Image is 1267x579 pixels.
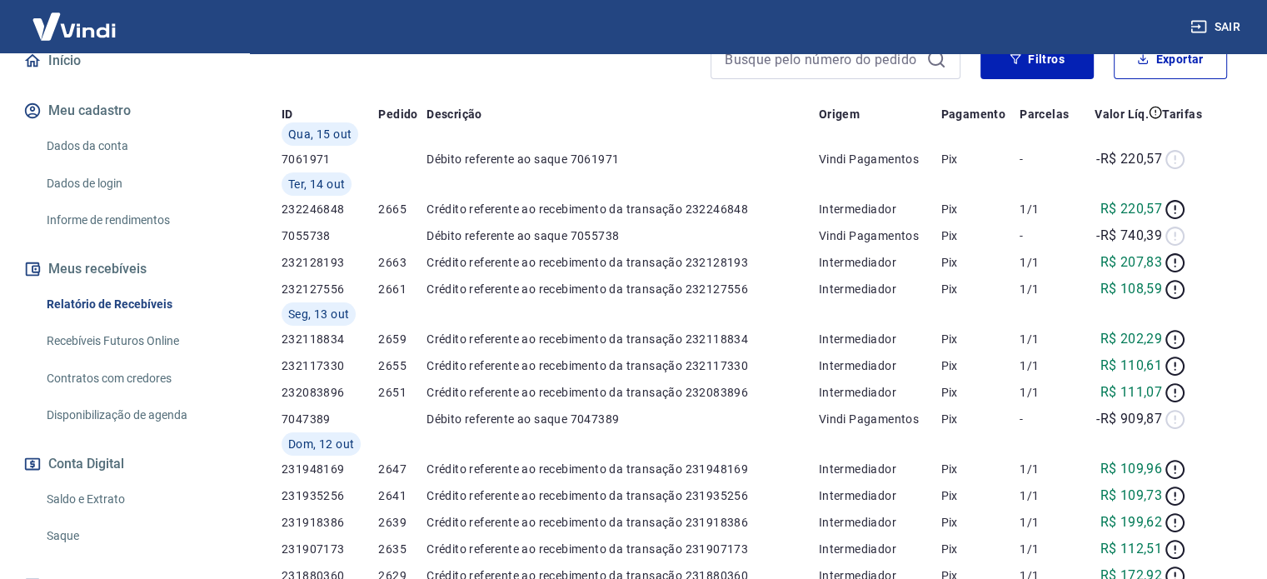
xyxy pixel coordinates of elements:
[1020,254,1080,271] p: 1/1
[940,357,1020,374] p: Pix
[40,482,229,517] a: Saldo e Extrato
[378,357,426,374] p: 2655
[282,411,378,427] p: 7047389
[819,151,941,167] p: Vindi Pagamentos
[40,362,229,396] a: Contratos com credores
[426,201,819,217] p: Crédito referente ao recebimento da transação 232246848
[378,201,426,217] p: 2665
[426,487,819,504] p: Crédito referente ao recebimento da transação 231935256
[940,281,1020,297] p: Pix
[1020,151,1080,167] p: -
[20,92,229,129] button: Meu cadastro
[40,203,229,237] a: Informe de rendimentos
[819,461,941,477] p: Intermediador
[819,514,941,531] p: Intermediador
[980,39,1094,79] button: Filtros
[1100,486,1162,506] p: R$ 109,73
[940,384,1020,401] p: Pix
[1020,461,1080,477] p: 1/1
[1100,459,1162,479] p: R$ 109,96
[1020,227,1080,244] p: -
[940,331,1020,347] p: Pix
[282,384,378,401] p: 232083896
[1100,539,1162,559] p: R$ 112,51
[1020,411,1080,427] p: -
[1020,281,1080,297] p: 1/1
[819,487,941,504] p: Intermediador
[426,541,819,557] p: Crédito referente ao recebimento da transação 231907173
[940,227,1020,244] p: Pix
[426,514,819,531] p: Crédito referente ao recebimento da transação 231918386
[20,42,229,79] a: Início
[940,514,1020,531] p: Pix
[1096,149,1162,169] p: -R$ 220,57
[940,106,1005,122] p: Pagamento
[1096,409,1162,429] p: -R$ 909,87
[819,384,941,401] p: Intermediador
[940,201,1020,217] p: Pix
[20,446,229,482] button: Conta Digital
[282,151,378,167] p: 7061971
[426,461,819,477] p: Crédito referente ao recebimento da transação 231948169
[378,106,417,122] p: Pedido
[426,106,482,122] p: Descrição
[819,254,941,271] p: Intermediador
[819,227,941,244] p: Vindi Pagamentos
[1020,487,1080,504] p: 1/1
[282,514,378,531] p: 231918386
[282,201,378,217] p: 232246848
[1100,279,1162,299] p: R$ 108,59
[282,254,378,271] p: 232128193
[378,331,426,347] p: 2659
[426,357,819,374] p: Crédito referente ao recebimento da transação 232117330
[426,254,819,271] p: Crédito referente ao recebimento da transação 232128193
[288,126,352,142] span: Qua, 15 out
[1114,39,1227,79] button: Exportar
[940,411,1020,427] p: Pix
[426,384,819,401] p: Crédito referente ao recebimento da transação 232083896
[725,47,920,72] input: Busque pelo número do pedido
[819,541,941,557] p: Intermediador
[1020,384,1080,401] p: 1/1
[40,398,229,432] a: Disponibilização de agenda
[1100,252,1162,272] p: R$ 207,83
[1095,106,1149,122] p: Valor Líq.
[819,281,941,297] p: Intermediador
[819,201,941,217] p: Intermediador
[1020,331,1080,347] p: 1/1
[819,106,860,122] p: Origem
[378,384,426,401] p: 2651
[426,411,819,427] p: Débito referente ao saque 7047389
[1096,226,1162,246] p: -R$ 740,39
[288,176,345,192] span: Ter, 14 out
[40,519,229,553] a: Saque
[20,1,128,52] img: Vindi
[940,461,1020,477] p: Pix
[40,129,229,163] a: Dados da conta
[940,151,1020,167] p: Pix
[40,167,229,201] a: Dados de login
[940,254,1020,271] p: Pix
[282,487,378,504] p: 231935256
[426,227,819,244] p: Débito referente ao saque 7055738
[1100,382,1162,402] p: R$ 111,07
[1020,514,1080,531] p: 1/1
[1020,357,1080,374] p: 1/1
[378,281,426,297] p: 2661
[282,106,293,122] p: ID
[1100,329,1162,349] p: R$ 202,29
[819,357,941,374] p: Intermediador
[282,541,378,557] p: 231907173
[40,324,229,358] a: Recebíveis Futuros Online
[1187,12,1247,42] button: Sair
[20,251,229,287] button: Meus recebíveis
[288,436,354,452] span: Dom, 12 out
[819,411,941,427] p: Vindi Pagamentos
[1100,512,1162,532] p: R$ 199,62
[1020,541,1080,557] p: 1/1
[288,306,349,322] span: Seg, 13 out
[1020,106,1069,122] p: Parcelas
[378,461,426,477] p: 2647
[378,514,426,531] p: 2639
[1020,201,1080,217] p: 1/1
